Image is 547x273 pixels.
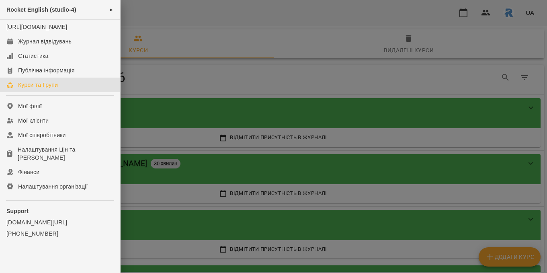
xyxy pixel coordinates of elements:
[6,6,76,13] span: Rocket English (studio-4)
[6,230,114,238] a: [PHONE_NUMBER]
[6,218,114,226] a: [DOMAIN_NAME][URL]
[18,66,74,74] div: Публічна інформація
[18,37,72,45] div: Журнал відвідувань
[18,168,39,176] div: Фінанси
[6,24,67,30] a: [URL][DOMAIN_NAME]
[18,81,58,89] div: Курси та Групи
[18,52,49,60] div: Статистика
[6,207,114,215] p: Support
[18,131,66,139] div: Мої співробітники
[109,6,114,13] span: ►
[18,146,114,162] div: Налаштування Цін та [PERSON_NAME]
[18,117,49,125] div: Мої клієнти
[18,102,42,110] div: Мої філії
[18,183,88,191] div: Налаштування організації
